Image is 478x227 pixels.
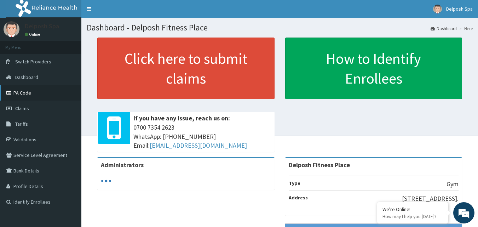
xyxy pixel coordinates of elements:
p: Gym [447,180,459,189]
span: Tariffs [15,121,28,127]
a: [EMAIL_ADDRESS][DOMAIN_NAME] [150,141,247,149]
strong: Delposh Fitness Place [289,161,350,169]
b: If you have any issue, reach us on: [133,114,230,122]
a: Dashboard [431,25,457,32]
b: Type [289,180,300,186]
li: Here [457,25,473,32]
svg: audio-loading [101,176,111,186]
p: [STREET_ADDRESS]. [402,194,459,203]
span: Delposh Spa [446,6,473,12]
span: Dashboard [15,74,38,80]
span: 0700 7354 2623 WhatsApp: [PHONE_NUMBER] Email: [133,123,271,150]
a: Online [25,32,42,37]
b: Administrators [101,161,144,169]
p: Delposh Spa [25,23,59,29]
span: Claims [15,105,29,112]
span: Switch Providers [15,58,51,65]
b: Address [289,194,308,201]
img: User Image [433,5,442,13]
div: We're Online! [382,206,443,212]
img: User Image [4,21,19,37]
p: How may I help you today? [382,214,443,220]
h1: Dashboard - Delposh Fitness Place [87,23,473,32]
a: Click here to submit claims [97,38,275,99]
a: How to Identify Enrollees [285,38,462,99]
